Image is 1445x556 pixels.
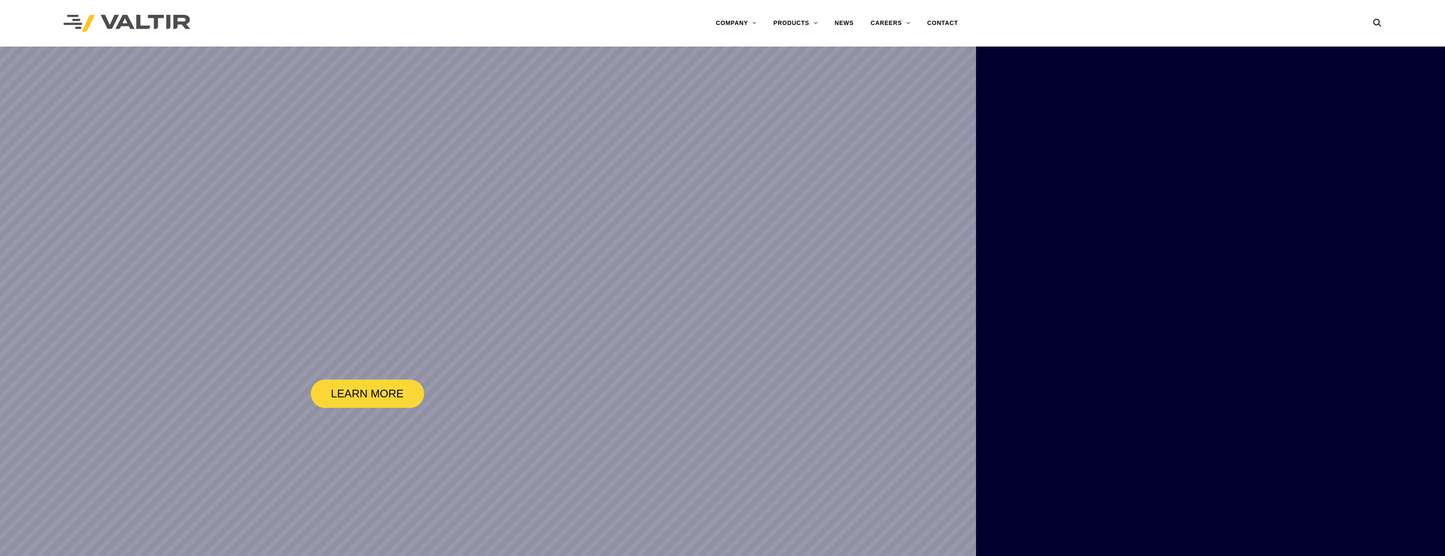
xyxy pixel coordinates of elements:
a: COMPANY [707,15,765,32]
a: LEARN MORE [311,380,424,408]
img: Valtir [63,15,190,32]
a: CONTACT [919,15,967,32]
a: CAREERS [862,15,919,32]
a: PRODUCTS [765,15,826,32]
a: NEWS [826,15,862,32]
